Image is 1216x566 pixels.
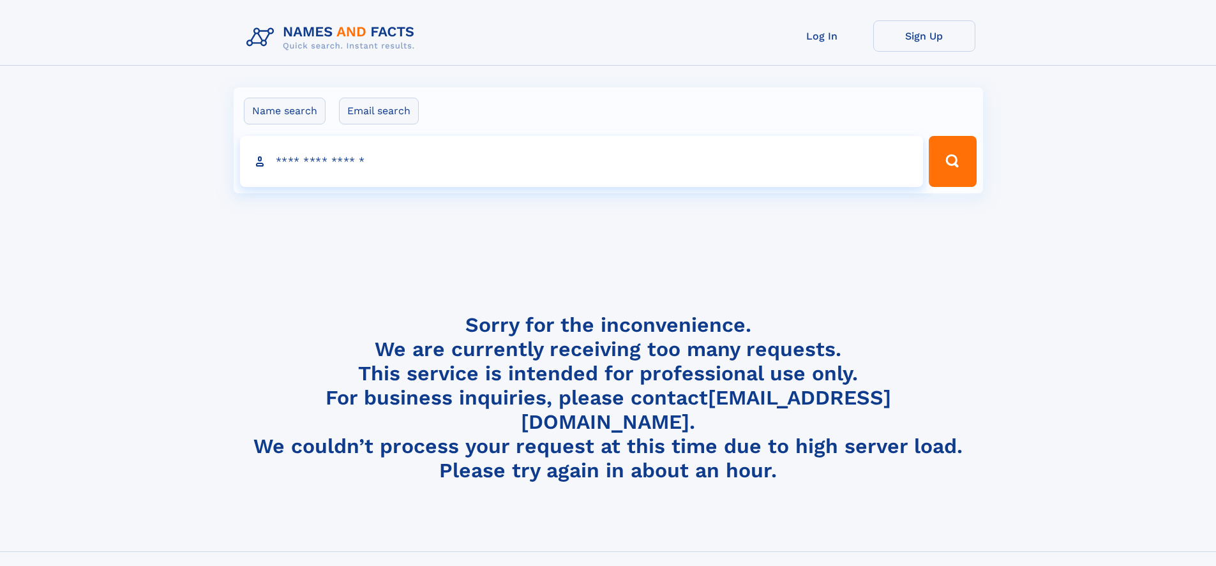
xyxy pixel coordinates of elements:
[929,136,976,187] button: Search Button
[244,98,326,124] label: Name search
[521,385,891,434] a: [EMAIL_ADDRESS][DOMAIN_NAME]
[241,313,975,483] h4: Sorry for the inconvenience. We are currently receiving too many requests. This service is intend...
[241,20,425,55] img: Logo Names and Facts
[240,136,924,187] input: search input
[873,20,975,52] a: Sign Up
[771,20,873,52] a: Log In
[339,98,419,124] label: Email search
